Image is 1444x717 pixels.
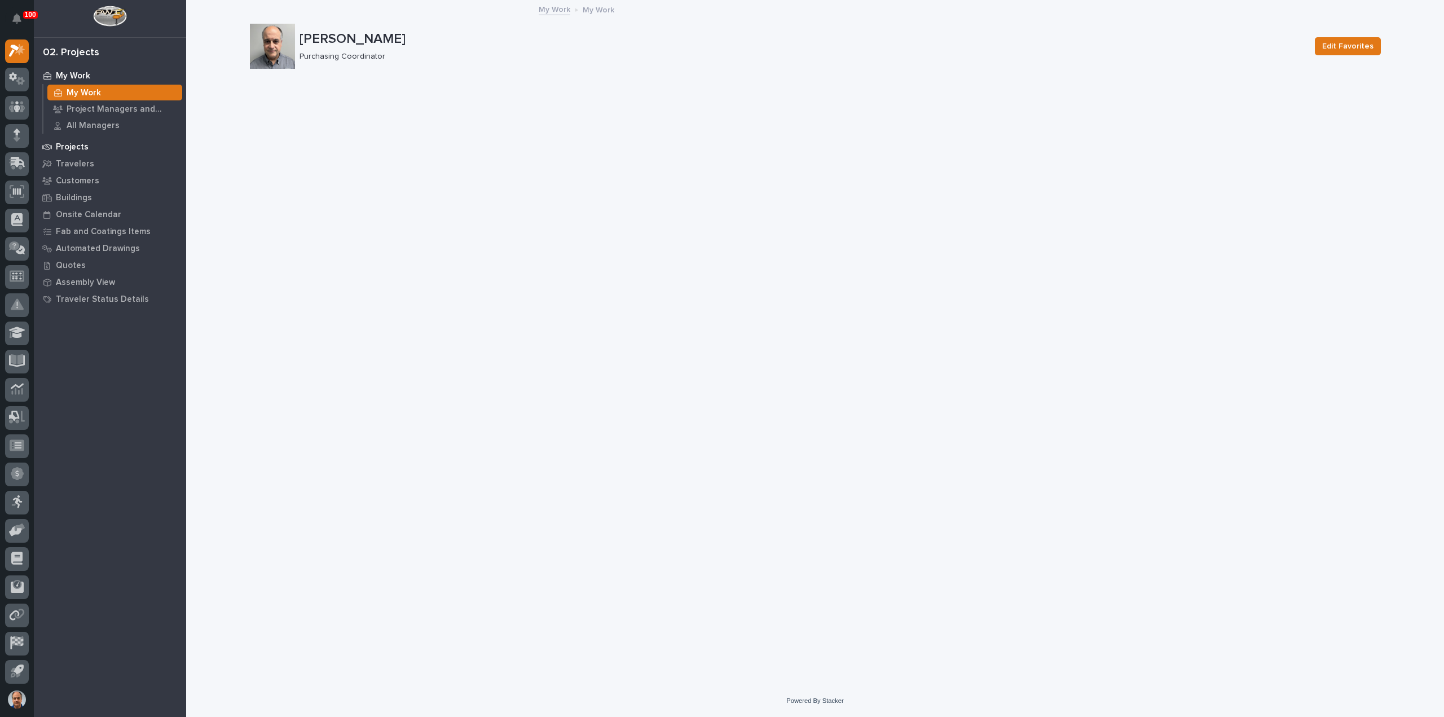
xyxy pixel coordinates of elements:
p: Customers [56,176,99,186]
p: Fab and Coatings Items [56,227,151,237]
p: Quotes [56,261,86,271]
p: 100 [25,11,36,19]
div: 02. Projects [43,47,99,59]
a: Automated Drawings [34,240,186,257]
p: All Managers [67,121,120,131]
div: Notifications100 [14,14,29,32]
p: My Work [67,88,101,98]
a: All Managers [43,117,186,133]
a: Projects [34,138,186,155]
span: Edit Favorites [1322,39,1373,53]
p: Project Managers and Engineers [67,104,178,115]
a: Project Managers and Engineers [43,101,186,117]
a: My Work [34,67,186,84]
button: Edit Favorites [1315,37,1381,55]
a: Powered By Stacker [786,697,843,704]
button: Notifications [5,7,29,30]
p: Traveler Status Details [56,294,149,305]
p: Onsite Calendar [56,210,121,220]
a: Traveler Status Details [34,291,186,307]
p: Projects [56,142,89,152]
a: Assembly View [34,274,186,291]
a: Fab and Coatings Items [34,223,186,240]
p: Travelers [56,159,94,169]
a: Travelers [34,155,186,172]
a: Customers [34,172,186,189]
button: users-avatar [5,688,29,711]
p: Purchasing Coordinator [300,52,1301,61]
p: My Work [583,3,614,15]
a: Buildings [34,189,186,206]
a: Quotes [34,257,186,274]
a: Onsite Calendar [34,206,186,223]
img: Workspace Logo [93,6,126,27]
p: My Work [56,71,90,81]
p: Assembly View [56,278,115,288]
a: My Work [539,2,570,15]
p: Buildings [56,193,92,203]
a: My Work [43,85,186,100]
p: [PERSON_NAME] [300,31,1306,47]
p: Automated Drawings [56,244,140,254]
